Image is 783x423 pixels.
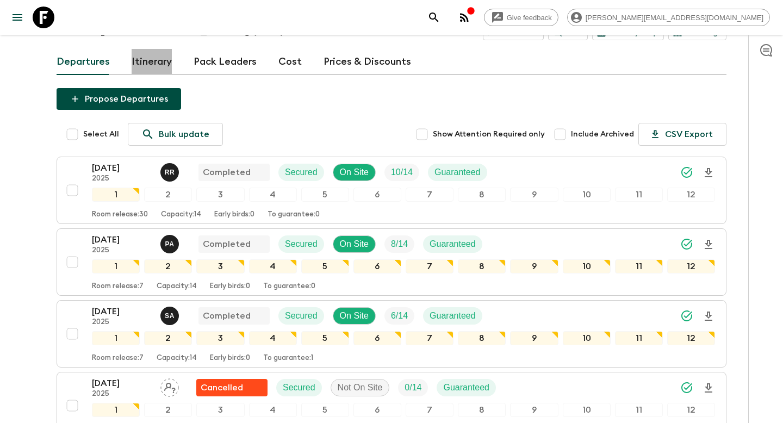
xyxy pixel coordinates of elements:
[353,331,401,345] div: 6
[331,379,390,396] div: Not On Site
[563,188,611,202] div: 10
[398,379,428,396] div: Trip Fill
[160,310,181,319] span: Suren Abeykoon
[196,379,268,396] div: Flash Pack cancellation
[92,233,152,246] p: [DATE]
[405,381,421,394] p: 0 / 14
[333,235,376,253] div: On Site
[210,354,250,363] p: Early birds: 0
[249,259,297,273] div: 4
[615,259,663,273] div: 11
[406,188,453,202] div: 7
[458,403,506,417] div: 8
[278,307,324,325] div: Secured
[157,282,197,291] p: Capacity: 14
[391,309,408,322] p: 6 / 14
[391,238,408,251] p: 8 / 14
[92,354,144,363] p: Room release: 7
[160,382,179,390] span: Assign pack leader
[57,157,726,224] button: [DATE]2025Ramli Raban CompletedSecuredOn SiteTrip FillGuaranteed123456789101112Room release:30Cap...
[510,188,558,202] div: 9
[92,318,152,327] p: 2025
[615,188,663,202] div: 11
[203,166,251,179] p: Completed
[196,188,244,202] div: 3
[510,403,558,417] div: 9
[667,331,715,345] div: 12
[680,309,693,322] svg: Synced Successfully
[353,403,401,417] div: 6
[92,403,140,417] div: 1
[196,403,244,417] div: 3
[92,282,144,291] p: Room release: 7
[160,166,181,175] span: Ramli Raban
[430,238,476,251] p: Guaranteed
[484,9,558,26] a: Give feedback
[702,166,715,179] svg: Download Onboarding
[702,310,715,323] svg: Download Onboarding
[702,382,715,395] svg: Download Onboarding
[433,129,545,140] span: Show Attention Required only
[249,188,297,202] div: 4
[680,166,693,179] svg: Synced Successfully
[458,331,506,345] div: 8
[406,259,453,273] div: 7
[443,381,489,394] p: Guaranteed
[92,305,152,318] p: [DATE]
[278,49,302,75] a: Cost
[324,49,411,75] a: Prices & Discounts
[278,164,324,181] div: Secured
[301,188,349,202] div: 5
[333,164,376,181] div: On Site
[340,309,369,322] p: On Site
[83,129,119,140] span: Select All
[57,228,726,296] button: [DATE]2025Prasad AdikariCompletedSecuredOn SiteTrip FillGuaranteed123456789101112Room release:7Ca...
[196,259,244,273] div: 3
[458,259,506,273] div: 8
[128,123,223,146] a: Bulk update
[157,354,197,363] p: Capacity: 14
[615,403,663,417] div: 11
[285,309,318,322] p: Secured
[160,238,181,247] span: Prasad Adikari
[680,238,693,251] svg: Synced Successfully
[285,238,318,251] p: Secured
[423,7,445,28] button: search adventures
[161,210,201,219] p: Capacity: 14
[214,210,254,219] p: Early birds: 0
[132,49,172,75] a: Itinerary
[333,307,376,325] div: On Site
[159,128,209,141] p: Bulk update
[92,175,152,183] p: 2025
[501,14,558,22] span: Give feedback
[92,161,152,175] p: [DATE]
[615,331,663,345] div: 11
[434,166,481,179] p: Guaranteed
[92,331,140,345] div: 1
[510,259,558,273] div: 9
[249,331,297,345] div: 4
[144,331,192,345] div: 2
[667,188,715,202] div: 12
[278,235,324,253] div: Secured
[571,129,634,140] span: Include Archived
[263,354,313,363] p: To guarantee: 1
[57,88,181,110] button: Propose Departures
[563,259,611,273] div: 10
[301,331,349,345] div: 5
[92,377,152,390] p: [DATE]
[667,403,715,417] div: 12
[384,235,414,253] div: Trip Fill
[680,381,693,394] svg: Synced Successfully
[338,381,383,394] p: Not On Site
[276,379,322,396] div: Secured
[301,403,349,417] div: 5
[353,259,401,273] div: 6
[384,164,419,181] div: Trip Fill
[702,238,715,251] svg: Download Onboarding
[249,403,297,417] div: 4
[567,9,770,26] div: [PERSON_NAME][EMAIL_ADDRESS][DOMAIN_NAME]
[667,259,715,273] div: 12
[57,49,110,75] a: Departures
[301,259,349,273] div: 5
